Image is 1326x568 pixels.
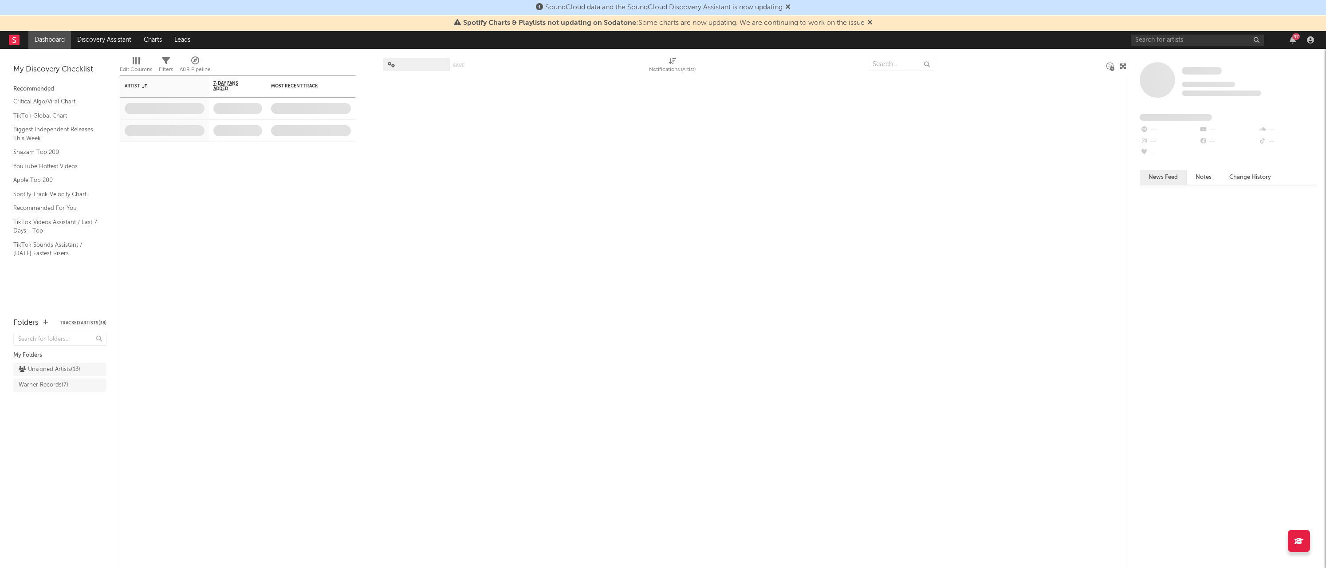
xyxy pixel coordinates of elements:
div: -- [1258,136,1317,147]
button: Notes [1187,170,1220,185]
a: TikTok Global Chart [13,111,98,121]
span: 0 fans last week [1182,91,1261,96]
button: 97 [1290,36,1296,43]
a: Some Artist [1182,67,1222,75]
a: Leads [168,31,197,49]
a: Unsigned Artists(13) [13,363,106,376]
span: Fans Added by Platform [1140,114,1212,121]
a: Spotify Track Velocity Chart [13,189,98,199]
div: Unsigned Artists ( 13 ) [19,364,80,375]
span: 7-Day Fans Added [213,81,249,91]
a: Recommended For You [13,203,98,213]
div: Artist [125,83,191,89]
div: Most Recent Track [271,83,338,89]
span: Dismiss [785,4,791,11]
span: Tracking Since: [DATE] [1182,82,1235,87]
div: Edit Columns [120,53,152,79]
div: Notifications (Artist) [649,53,696,79]
div: Notifications (Artist) [649,64,696,75]
a: Biggest Independent Releases This Week [13,125,98,143]
span: : Some charts are now updating. We are continuing to work on the issue [463,20,865,27]
div: -- [1199,136,1258,147]
div: Warner Records ( 7 ) [19,380,68,390]
div: A&R Pipeline [180,53,211,79]
div: Filters [159,64,173,75]
span: Spotify Charts & Playlists not updating on Sodatone [463,20,636,27]
a: Discovery Assistant [71,31,138,49]
div: -- [1140,124,1199,136]
div: 97 [1292,33,1300,40]
div: Recommended [13,84,106,95]
a: TikTok Videos Assistant / Last 7 Days - Top [13,217,98,236]
div: My Folders [13,350,106,361]
div: -- [1199,124,1258,136]
a: Charts [138,31,168,49]
input: Search... [868,58,934,71]
div: -- [1140,147,1199,159]
input: Search for artists [1131,35,1264,46]
div: My Discovery Checklist [13,64,106,75]
div: Folders [13,318,39,328]
button: Save [453,63,464,68]
span: SoundCloud data and the SoundCloud Discovery Assistant is now updating [545,4,783,11]
button: Change History [1220,170,1280,185]
a: Shazam Top 200 [13,147,98,157]
div: A&R Pipeline [180,64,211,75]
a: Apple Top 200 [13,175,98,185]
div: Edit Columns [120,64,152,75]
input: Search for folders... [13,333,106,346]
button: Tracked Artists(38) [60,321,106,325]
button: News Feed [1140,170,1187,185]
a: Warner Records(7) [13,379,106,392]
span: Dismiss [867,20,873,27]
div: -- [1140,136,1199,147]
div: Filters [159,53,173,79]
a: TikTok Sounds Assistant / [DATE] Fastest Risers [13,240,98,258]
a: Critical Algo/Viral Chart [13,97,98,106]
a: YouTube Hottest Videos [13,162,98,171]
a: Dashboard [28,31,71,49]
div: -- [1258,124,1317,136]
